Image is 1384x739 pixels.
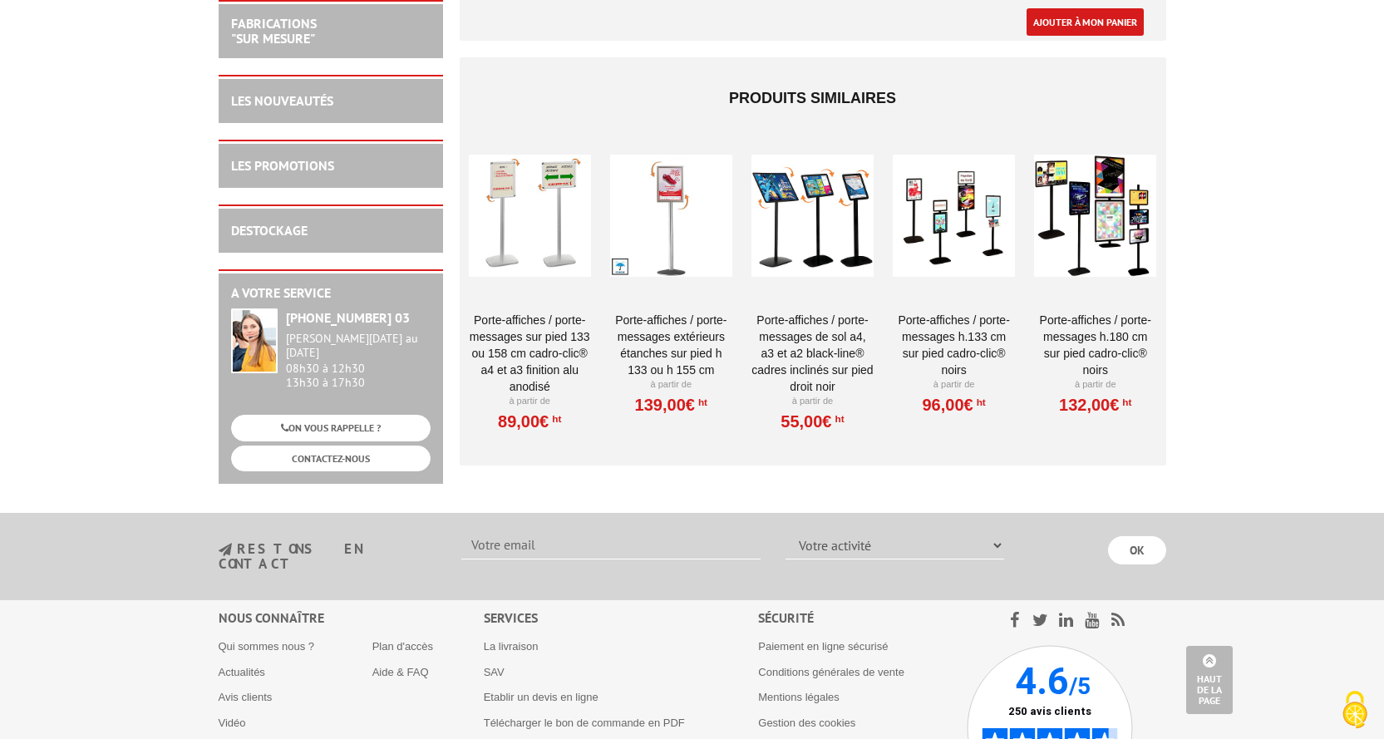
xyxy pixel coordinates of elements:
[758,666,904,678] a: Conditions générales de vente
[610,378,732,392] p: À partir de
[231,415,431,441] a: ON VOUS RAPPELLE ?
[219,542,437,571] h3: restons en contact
[484,691,598,703] a: Etablir un devis en ligne
[751,395,874,408] p: À partir de
[758,640,888,653] a: Paiement en ligne sécurisé
[498,416,561,426] a: 89,00€HT
[973,397,986,408] sup: HT
[461,531,761,559] input: Votre email
[781,416,844,426] a: 55,00€HT
[231,446,431,471] a: CONTACTEZ-NOUS
[484,717,685,729] a: Télécharger le bon de commande en PDF
[635,400,707,410] a: 139,00€HT
[219,543,232,557] img: newsletter.jpg
[484,666,505,678] a: SAV
[832,413,845,425] sup: HT
[1186,646,1233,714] a: Haut de la page
[231,15,317,47] a: FABRICATIONS"Sur Mesure"
[1334,689,1376,731] img: Cookies (fenêtre modale)
[695,397,707,408] sup: HT
[372,666,429,678] a: Aide & FAQ
[729,90,896,106] span: Produits similaires
[758,608,967,628] div: Sécurité
[484,608,759,628] div: Services
[469,395,591,408] p: À partir de
[1027,8,1144,36] a: Ajouter à mon panier
[231,308,278,373] img: widget-service.jpg
[1119,397,1131,408] sup: HT
[758,691,840,703] a: Mentions légales
[286,309,410,326] strong: [PHONE_NUMBER] 03
[286,332,431,360] div: [PERSON_NAME][DATE] au [DATE]
[372,640,433,653] a: Plan d'accès
[1326,682,1384,739] button: Cookies (fenêtre modale)
[231,92,333,109] a: LES NOUVEAUTÉS
[893,378,1015,392] p: À partir de
[758,717,855,729] a: Gestion des cookies
[922,400,985,410] a: 96,00€HT
[610,312,732,378] a: Porte-affiches / Porte-messages extérieurs étanches sur pied h 133 ou h 155 cm
[231,157,334,174] a: LES PROMOTIONS
[219,608,484,628] div: Nous connaître
[751,312,874,395] a: Porte-affiches / Porte-messages de sol A4, A3 et A2 Black-Line® cadres inclinés sur Pied Droit Noir
[484,640,539,653] a: La livraison
[549,413,561,425] sup: HT
[231,286,431,301] h2: A votre service
[1034,312,1156,378] a: Porte-affiches / Porte-messages H.180 cm SUR PIED CADRO-CLIC® NOIRS
[1034,378,1156,392] p: À partir de
[893,312,1015,378] a: Porte-affiches / Porte-messages H.133 cm sur pied Cadro-Clic® NOIRS
[1059,400,1131,410] a: 132,00€HT
[469,312,591,395] a: Porte-affiches / Porte-messages sur pied 133 ou 158 cm Cadro-Clic® A4 et A3 finition alu anodisé
[1108,536,1166,564] input: OK
[231,222,308,239] a: DESTOCKAGE
[286,332,431,389] div: 08h30 à 12h30 13h30 à 17h30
